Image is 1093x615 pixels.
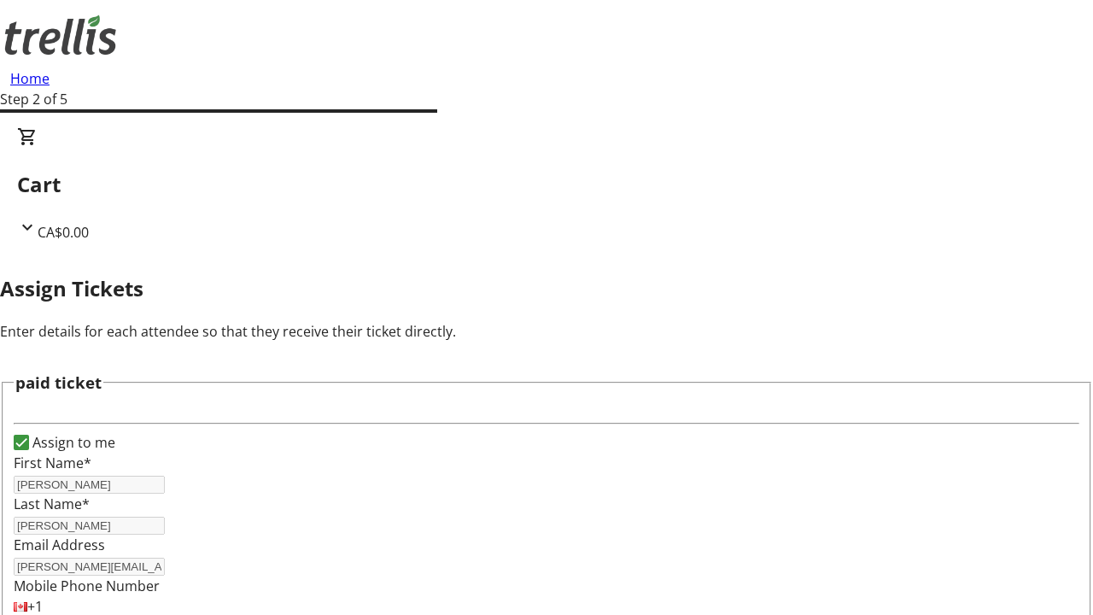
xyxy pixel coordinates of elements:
h2: Cart [17,169,1076,200]
label: Email Address [14,536,105,554]
div: CartCA$0.00 [17,126,1076,243]
label: Mobile Phone Number [14,577,160,595]
label: Last Name* [14,495,90,513]
h3: paid ticket [15,371,102,395]
span: CA$0.00 [38,223,89,242]
label: First Name* [14,454,91,472]
label: Assign to me [29,432,115,453]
